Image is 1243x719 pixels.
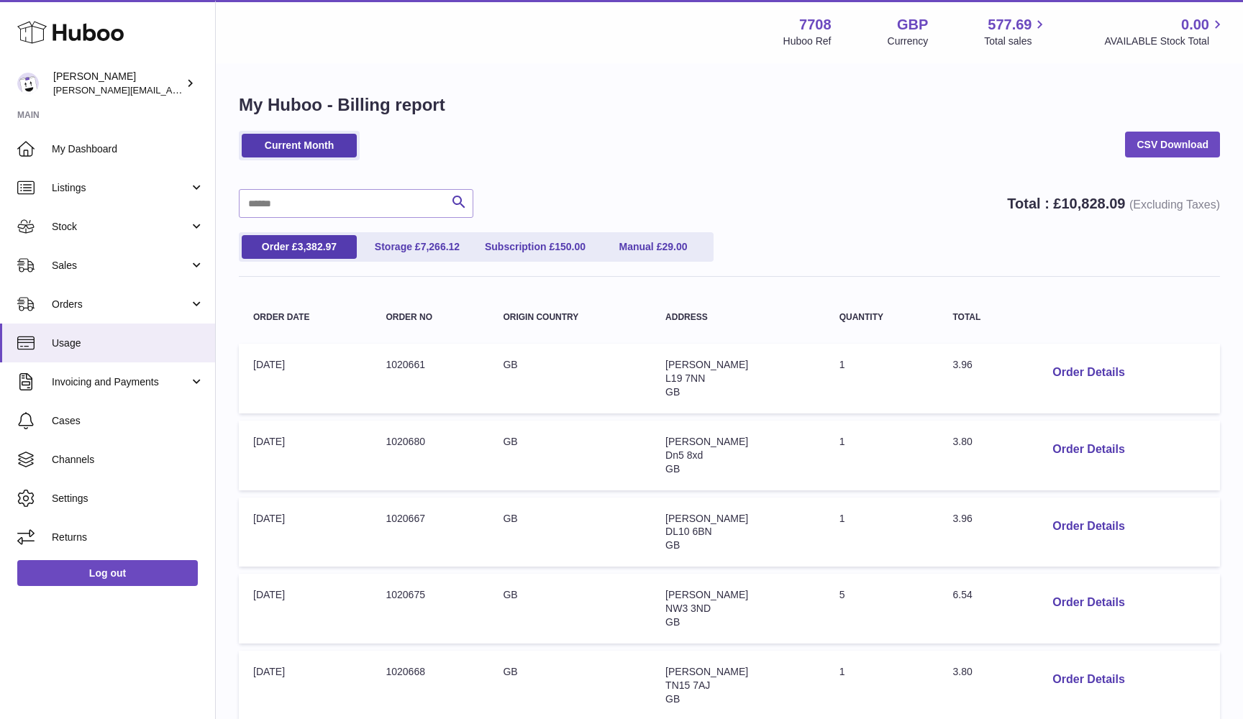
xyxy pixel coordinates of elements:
[897,15,928,35] strong: GBP
[239,421,371,490] td: [DATE]
[825,344,939,413] td: 1
[239,93,1220,116] h1: My Huboo - Billing report
[825,574,939,644] td: 5
[17,73,39,94] img: victor@erbology.co
[1125,132,1220,157] a: CSV Download
[371,344,488,413] td: 1020661
[665,372,705,384] span: L19 7NN
[371,421,488,490] td: 1020680
[1061,196,1125,211] span: 10,828.09
[665,589,748,600] span: [PERSON_NAME]
[665,436,748,447] span: [PERSON_NAME]
[242,235,357,259] a: Order £3,382.97
[52,336,204,350] span: Usage
[488,498,651,567] td: GB
[665,666,748,677] span: [PERSON_NAME]
[984,35,1048,48] span: Total sales
[952,436,972,447] span: 3.80
[952,589,972,600] span: 6.54
[1104,35,1226,48] span: AVAILABLE Stock Total
[488,344,651,413] td: GB
[52,414,204,428] span: Cases
[1041,435,1136,464] button: Order Details
[665,386,680,398] span: GB
[665,359,748,370] span: [PERSON_NAME]
[371,298,488,336] th: Order no
[53,70,183,97] div: [PERSON_NAME]
[478,235,593,259] a: Subscription £150.00
[596,235,711,259] a: Manual £29.00
[665,603,711,614] span: NW3 3ND
[783,35,832,48] div: Huboo Ref
[888,35,929,48] div: Currency
[371,498,488,567] td: 1020667
[298,241,337,252] span: 3,382.97
[984,15,1048,48] a: 577.69 Total sales
[488,421,651,490] td: GB
[825,421,939,490] td: 1
[488,298,651,336] th: Origin Country
[52,492,204,505] span: Settings
[239,298,371,336] th: Order Date
[242,134,357,157] a: Current Month
[665,526,712,537] span: DL10 6BN
[52,531,204,544] span: Returns
[239,574,371,644] td: [DATE]
[662,241,687,252] span: 29.00
[665,693,680,705] span: GB
[360,235,475,259] a: Storage £7,266.12
[665,539,680,551] span: GB
[665,616,680,628] span: GB
[52,181,189,195] span: Listings
[665,449,703,461] span: Dn5 8xd
[1041,512,1136,541] button: Order Details
[651,298,825,336] th: Address
[52,298,189,311] span: Orders
[53,84,288,96] span: [PERSON_NAME][EMAIL_ADDRESS][DOMAIN_NAME]
[825,498,939,567] td: 1
[17,560,198,586] a: Log out
[239,498,371,567] td: [DATE]
[1129,198,1220,211] span: (Excluding Taxes)
[421,241,460,252] span: 7,266.12
[799,15,832,35] strong: 7708
[665,679,710,691] span: TN15 7AJ
[488,574,651,644] td: GB
[952,666,972,677] span: 3.80
[1181,15,1209,35] span: 0.00
[1007,196,1220,211] strong: Total : £
[665,463,680,475] span: GB
[52,259,189,273] span: Sales
[52,142,204,156] span: My Dashboard
[988,15,1032,35] span: 577.69
[952,513,972,524] span: 3.96
[825,298,939,336] th: Quantity
[555,241,586,252] span: 150.00
[52,220,189,234] span: Stock
[52,453,204,467] span: Channels
[1041,665,1136,695] button: Order Details
[239,344,371,413] td: [DATE]
[665,513,748,524] span: [PERSON_NAME]
[938,298,1026,336] th: Total
[1041,358,1136,388] button: Order Details
[1041,588,1136,618] button: Order Details
[952,359,972,370] span: 3.96
[52,375,189,389] span: Invoicing and Payments
[371,574,488,644] td: 1020675
[1104,15,1226,48] a: 0.00 AVAILABLE Stock Total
